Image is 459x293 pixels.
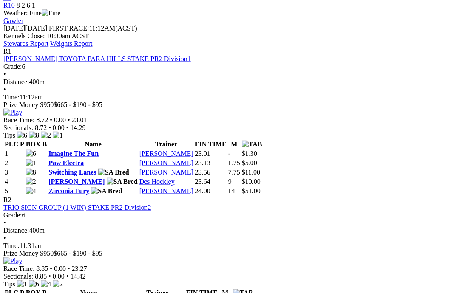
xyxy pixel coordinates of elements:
[3,242,456,250] div: 11:31am
[54,101,102,108] span: $665 - $190 - $95
[53,273,65,280] span: 0.00
[139,178,175,185] a: Des Hockley
[3,93,456,101] div: 11:12am
[48,140,138,149] th: Name
[228,140,241,149] th: M
[49,25,137,32] span: 11:12AM(ACST)
[3,9,60,17] span: Weather: Fine
[72,116,87,124] span: 23.01
[3,234,6,242] span: •
[50,265,52,272] span: •
[17,280,27,288] img: 1
[3,48,11,55] span: R1
[195,177,227,186] td: 23.64
[26,150,36,158] img: 6
[139,150,193,157] a: [PERSON_NAME]
[5,141,18,148] span: PLC
[242,150,257,157] span: $1.30
[242,159,257,166] span: $5.00
[48,273,51,280] span: •
[3,109,22,116] img: Play
[50,116,52,124] span: •
[242,141,262,148] img: TAB
[228,159,240,166] text: 1.75
[3,196,11,203] span: R2
[3,280,15,287] span: Tips
[195,159,227,167] td: 23.13
[48,169,96,176] a: Switching Lanes
[139,140,194,149] th: Trainer
[139,187,193,194] a: [PERSON_NAME]
[3,2,15,9] a: R10
[195,149,227,158] td: 23.01
[26,141,41,148] span: BOX
[3,132,15,139] span: Tips
[3,124,33,131] span: Sectionals:
[53,280,63,288] img: 2
[48,124,51,131] span: •
[195,168,227,177] td: 23.56
[42,9,60,17] img: Fine
[139,159,193,166] a: [PERSON_NAME]
[49,25,89,32] span: FIRST RACE:
[3,204,151,211] a: TRIO SIGN GROUP (1 WIN) STAKE PR2 Division2
[66,124,69,131] span: •
[54,116,66,124] span: 0.00
[3,70,6,78] span: •
[3,17,23,24] a: Gawler
[3,40,48,47] a: Stewards Report
[3,211,456,219] div: 6
[53,124,65,131] span: 0.00
[228,187,235,194] text: 14
[3,55,191,62] a: [PERSON_NAME] TOYOTA PARA HILLS STAKE PR2 Division1
[17,2,35,9] span: 8 2 6 1
[3,78,29,85] span: Distance:
[20,141,24,148] span: P
[3,25,25,32] span: [DATE]
[3,63,456,70] div: 6
[41,132,51,139] img: 2
[70,124,85,131] span: 14.29
[70,273,85,280] span: 14.42
[3,211,22,219] span: Grade:
[228,178,232,185] text: 9
[91,187,122,195] img: SA Bred
[228,169,240,176] text: 7.75
[72,265,87,272] span: 23.27
[3,25,47,32] span: [DATE]
[3,63,22,70] span: Grade:
[195,187,227,195] td: 24.00
[41,280,51,288] img: 4
[3,219,6,226] span: •
[139,169,193,176] a: [PERSON_NAME]
[42,141,47,148] span: B
[48,150,99,157] a: Imagine The Fun
[3,101,456,109] div: Prize Money $950
[3,257,22,265] img: Play
[35,124,47,131] span: 8.72
[4,168,25,177] td: 3
[107,178,138,186] img: SA Bred
[68,116,70,124] span: •
[36,265,48,272] span: 8.85
[50,40,93,47] a: Weights Report
[3,32,456,40] div: Kennels Close: 10:30am ACST
[29,132,39,139] img: 8
[4,177,25,186] td: 4
[3,93,20,101] span: Time:
[3,265,34,272] span: Race Time:
[4,159,25,167] td: 2
[26,169,36,176] img: 8
[3,227,29,234] span: Distance:
[4,187,25,195] td: 5
[3,250,456,257] div: Prize Money $950
[242,169,260,176] span: $11.00
[195,140,227,149] th: FIN TIME
[26,187,36,195] img: 4
[3,242,20,249] span: Time:
[3,78,456,86] div: 400m
[3,273,33,280] span: Sectionals:
[242,178,261,185] span: $10.00
[68,265,70,272] span: •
